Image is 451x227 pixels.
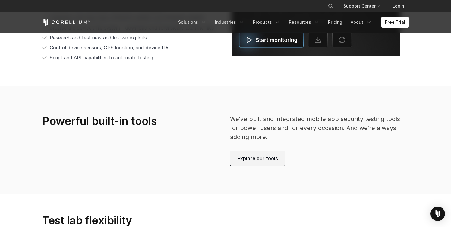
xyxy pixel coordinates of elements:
span: Control device sensors, GPS location, and device IDs [50,45,169,51]
span: We've built and integrated mobile app security testing tools for power users and for every occasi... [230,115,400,141]
span: Script and API capabilities to automate testing [50,54,153,61]
button: Search [325,1,336,11]
div: Navigation Menu [320,1,409,11]
h3: Test lab flexibility [42,214,248,227]
a: Products [249,17,284,28]
span: Explore our tools [237,155,278,162]
a: Corellium Home [42,19,90,26]
a: Login [388,1,409,11]
a: Industries [211,17,248,28]
div: Open Intercom Messenger [430,207,445,221]
h3: Powerful built-in tools [42,114,197,128]
a: Pricing [324,17,346,28]
a: Resources [285,17,323,28]
span: Research and test new and known exploits [50,35,147,41]
a: Solutions [175,17,210,28]
a: Support Center [339,1,385,11]
a: Explore our tools [230,151,285,166]
div: Navigation Menu [175,17,409,28]
a: About [347,17,375,28]
a: Free Trial [381,17,409,28]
